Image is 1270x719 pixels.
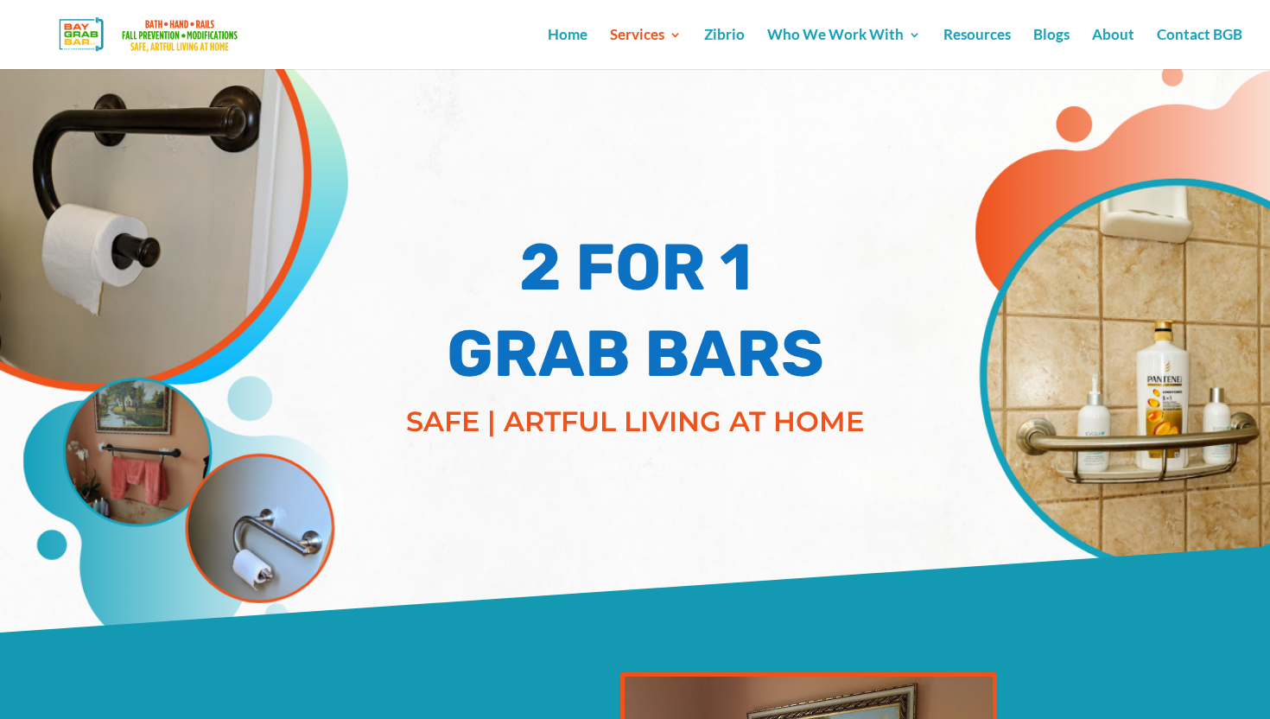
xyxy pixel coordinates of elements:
a: Blogs [1033,29,1070,69]
a: Resources [943,29,1011,69]
p: SAFE | ARTFUL LIVING AT HOME [376,401,894,442]
a: Home [548,29,587,69]
h1: 2 FOR 1 [376,229,894,315]
a: Who We Work With [767,29,921,69]
a: Contact BGB [1157,29,1242,69]
a: Services [610,29,682,69]
h1: GRAB BARS [376,315,894,402]
a: Zibrio [704,29,745,69]
img: Bay Grab Bar [29,12,272,57]
a: About [1092,29,1134,69]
